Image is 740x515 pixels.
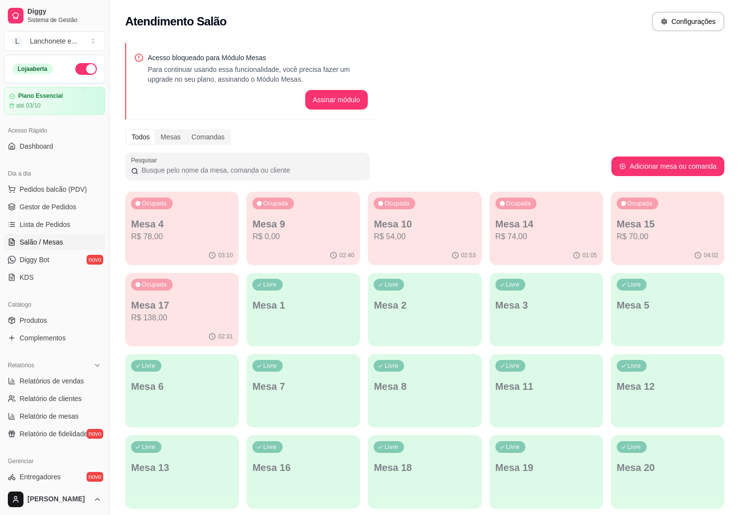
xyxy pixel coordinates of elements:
[20,472,61,482] span: Entregadores
[142,362,156,370] p: Livre
[617,217,718,231] p: Mesa 15
[20,237,63,247] span: Salão / Mesas
[4,313,105,328] a: Produtos
[252,461,354,474] p: Mesa 16
[617,461,718,474] p: Mesa 20
[252,380,354,393] p: Mesa 7
[20,376,84,386] span: Relatórios de vendas
[368,354,481,427] button: LivreMesa 8
[611,157,724,176] button: Adicionar mesa ou comanda
[125,354,239,427] button: LivreMesa 6
[4,297,105,313] div: Catálogo
[704,251,718,259] p: 04:02
[131,156,160,164] label: Pesquisar
[131,298,233,312] p: Mesa 17
[4,87,105,115] a: Plano Essencialaté 03/10
[247,435,360,509] button: LivreMesa 16
[4,166,105,181] div: Dia a dia
[617,380,718,393] p: Mesa 12
[490,435,603,509] button: LivreMesa 19
[4,373,105,389] a: Relatórios de vendas
[628,200,652,207] p: Ocupada
[374,380,475,393] p: Mesa 8
[305,90,368,110] button: Assinar módulo
[75,63,97,75] button: Alterar Status
[263,443,277,451] p: Livre
[4,181,105,197] button: Pedidos balcão (PDV)
[4,199,105,215] a: Gestor de Pedidos
[12,64,53,74] div: Loja aberta
[583,251,597,259] p: 01:05
[4,426,105,442] a: Relatório de fidelidadenovo
[368,192,481,265] button: OcupadaMesa 10R$ 54,0002:53
[20,272,34,282] span: KDS
[4,31,105,51] button: Select a team
[628,281,641,289] p: Livre
[148,53,368,63] p: Acesso bloqueado para Módulo Mesas
[490,273,603,346] button: LivreMesa 3
[252,231,354,243] p: R$ 0,00
[374,298,475,312] p: Mesa 2
[4,453,105,469] div: Gerenciar
[4,469,105,485] a: Entregadoresnovo
[27,16,101,24] span: Sistema de Gestão
[131,461,233,474] p: Mesa 13
[218,333,233,340] p: 02:31
[384,362,398,370] p: Livre
[4,4,105,27] a: DiggySistema de Gestão
[148,65,368,84] p: Para continuar usando essa funcionalidade, você precisa fazer um upgrade no seu plano, assinando ...
[495,298,597,312] p: Mesa 3
[20,202,76,212] span: Gestor de Pedidos
[138,165,364,175] input: Pesquisar
[131,217,233,231] p: Mesa 4
[495,231,597,243] p: R$ 74,00
[125,192,239,265] button: OcupadaMesa 4R$ 78,0003:10
[125,435,239,509] button: LivreMesa 13
[20,333,66,343] span: Complementos
[126,130,155,144] div: Todos
[495,461,597,474] p: Mesa 19
[20,255,49,265] span: Diggy Bot
[16,102,41,110] article: até 03/10
[247,273,360,346] button: LivreMesa 1
[218,251,233,259] p: 03:10
[8,361,34,369] span: Relatórios
[368,273,481,346] button: LivreMesa 2
[131,231,233,243] p: R$ 78,00
[374,461,475,474] p: Mesa 18
[611,192,724,265] button: OcupadaMesa 15R$ 70,0004:02
[142,281,167,289] p: Ocupada
[4,123,105,138] div: Acesso Rápido
[27,495,90,504] span: [PERSON_NAME]
[4,408,105,424] a: Relatório de mesas
[142,200,167,207] p: Ocupada
[4,217,105,232] a: Lista de Pedidos
[247,192,360,265] button: OcupadaMesa 9R$ 0,0002:40
[495,217,597,231] p: Mesa 14
[20,429,88,439] span: Relatório de fidelidade
[617,298,718,312] p: Mesa 5
[30,36,77,46] div: Lanchonete e ...
[339,251,354,259] p: 02:40
[125,14,226,29] h2: Atendimento Salão
[27,7,101,16] span: Diggy
[617,231,718,243] p: R$ 70,00
[506,200,531,207] p: Ocupada
[461,251,476,259] p: 02:53
[490,192,603,265] button: OcupadaMesa 14R$ 74,0001:05
[506,362,520,370] p: Livre
[20,220,70,229] span: Lista de Pedidos
[20,411,79,421] span: Relatório de mesas
[155,130,186,144] div: Mesas
[20,141,53,151] span: Dashboard
[4,391,105,406] a: Relatório de clientes
[12,36,22,46] span: L
[368,435,481,509] button: LivreMesa 18
[142,443,156,451] p: Livre
[20,184,87,194] span: Pedidos balcão (PDV)
[611,354,724,427] button: LivreMesa 12
[4,138,105,154] a: Dashboard
[506,281,520,289] p: Livre
[506,443,520,451] p: Livre
[252,217,354,231] p: Mesa 9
